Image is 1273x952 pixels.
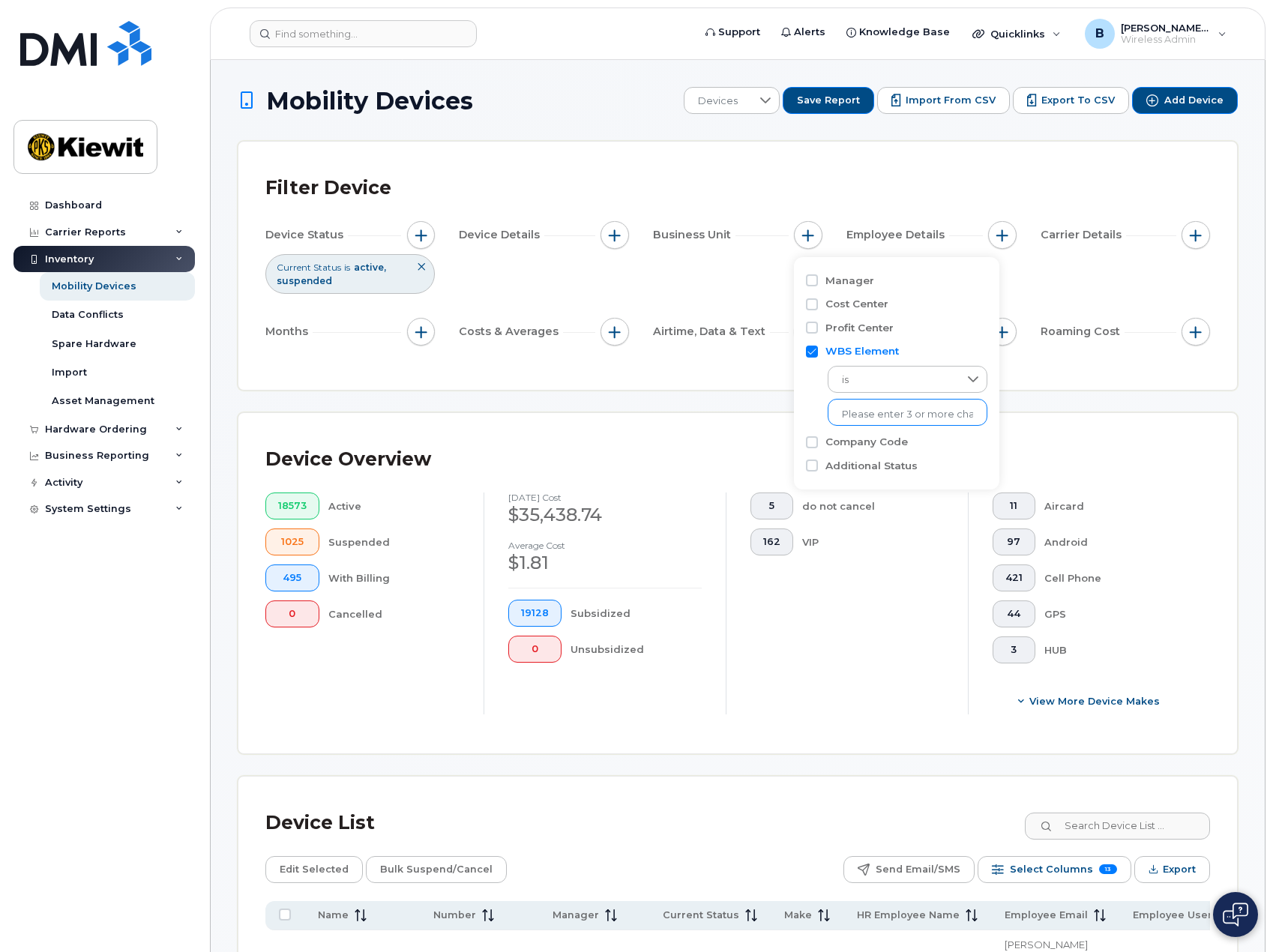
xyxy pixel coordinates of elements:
span: 11 [1005,500,1023,512]
button: Add Device [1132,87,1238,114]
input: Search Device List ... [1025,813,1210,840]
label: Profit Center [825,321,894,335]
div: Filter Device [265,169,391,208]
span: 162 [763,536,780,548]
label: Cost Center [825,297,888,311]
span: Current Status [663,909,739,922]
span: Export [1163,858,1196,881]
span: is [828,367,958,394]
span: Device Details [459,227,544,243]
div: VIP [802,528,945,555]
button: 44 [993,600,1035,627]
label: Additional Status [825,459,918,473]
button: 162 [750,528,793,555]
button: 97 [993,528,1035,555]
div: Aircard [1044,492,1187,519]
button: Save Report [783,87,874,114]
button: Select Columns 13 [978,856,1131,883]
div: do not cancel [802,492,945,519]
span: 0 [278,608,307,620]
button: 421 [993,564,1035,591]
div: Unsubsidized [571,636,702,663]
span: Send Email/SMS [876,858,960,881]
button: 1025 [265,528,319,555]
span: Export to CSV [1041,94,1115,107]
span: Business Unit [653,227,735,243]
div: GPS [1044,600,1187,627]
span: 13 [1099,864,1117,874]
div: Cell Phone [1044,564,1187,591]
span: 97 [1005,536,1023,548]
span: Save Report [797,94,860,107]
div: Active [328,492,460,519]
h4: [DATE] cost [508,492,702,502]
span: 421 [1005,572,1023,584]
div: Device Overview [265,440,431,479]
span: Roaming Cost [1041,324,1125,340]
span: Edit Selected [280,858,349,881]
button: View More Device Makes [993,687,1186,714]
button: Import from CSV [877,87,1010,114]
button: Export [1134,856,1210,883]
span: Import from CSV [906,94,996,107]
h4: Average cost [508,540,702,550]
span: Select Columns [1010,858,1093,881]
button: Edit Selected [265,856,363,883]
span: Costs & Averages [459,324,563,340]
span: is [344,261,350,274]
img: Open chat [1223,903,1248,927]
span: Employee Email [1005,909,1088,922]
div: Subsidized [571,600,702,627]
button: Export to CSV [1013,87,1129,114]
span: 19128 [521,607,549,619]
div: Device List [265,804,375,843]
span: Number [433,909,476,922]
span: Add Device [1164,94,1224,107]
label: Company Code [825,435,908,449]
span: Devices [684,88,751,115]
span: View More Device Makes [1029,694,1160,708]
span: 3 [1005,644,1023,656]
span: Device Status [265,227,348,243]
button: 19128 [508,600,562,627]
span: Current Status [277,261,341,274]
div: $35,438.74 [508,502,702,528]
div: With Billing [328,564,460,591]
span: Months [265,324,313,340]
span: 495 [278,572,307,584]
span: Carrier Details [1041,227,1126,243]
span: HR Employee Name [857,909,960,922]
button: 3 [993,636,1035,663]
span: 1025 [278,536,307,548]
button: 11 [993,492,1035,519]
span: Manager [553,909,599,922]
span: Airtime, Data & Text [653,324,770,340]
span: Bulk Suspend/Cancel [380,858,493,881]
span: Employee User ID [1133,909,1226,922]
div: Cancelled [328,600,460,627]
span: 5 [763,500,780,512]
button: Bulk Suspend/Cancel [366,856,507,883]
button: 18573 [265,492,319,519]
span: Employee Details [846,227,949,243]
span: suspended [277,275,332,286]
button: 0 [508,636,562,663]
span: Make [784,909,812,922]
label: WBS Element [825,344,899,358]
span: 44 [1005,608,1023,620]
button: 0 [265,600,319,627]
div: HUB [1044,636,1187,663]
span: 18573 [278,500,307,512]
div: Android [1044,528,1187,555]
span: active [354,262,386,273]
button: 495 [265,564,319,591]
div: Suspended [328,528,460,555]
div: $1.81 [508,550,702,576]
label: Manager [825,274,874,288]
input: Please enter 3 or more characters [842,408,973,421]
span: Mobility Devices [266,88,473,114]
span: Name [318,909,349,922]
